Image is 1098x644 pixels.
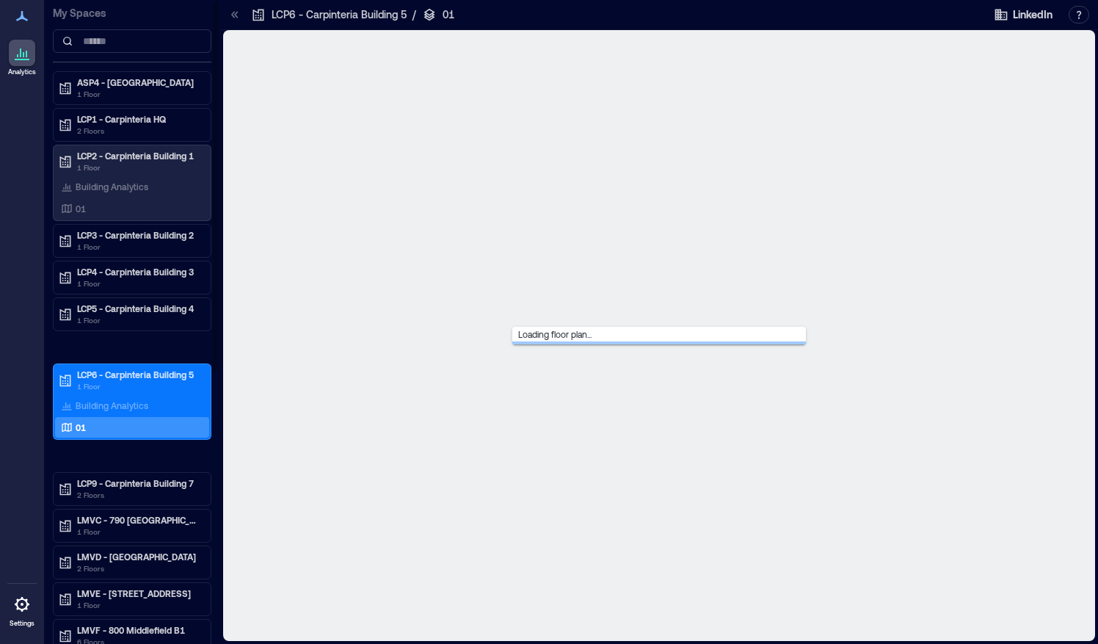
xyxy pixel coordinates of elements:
[77,303,200,314] p: LCP5 - Carpinteria Building 4
[77,369,200,380] p: LCP6 - Carpinteria Building 5
[77,150,200,162] p: LCP2 - Carpinteria Building 1
[76,399,148,411] p: Building Analytics
[412,7,416,22] p: /
[989,3,1057,26] button: LinkedIn
[77,477,200,489] p: LCP9 - Carpinteria Building 7
[77,599,200,611] p: 1 Floor
[76,203,86,214] p: 01
[10,619,34,628] p: Settings
[77,587,200,599] p: LMVE - [STREET_ADDRESS]
[77,551,200,562] p: LMVD - [GEOGRAPHIC_DATA]
[8,68,36,76] p: Analytics
[4,35,40,81] a: Analytics
[77,266,200,278] p: LCP4 - Carpinteria Building 3
[512,323,597,345] span: Loading floor plan...
[77,526,200,538] p: 1 Floor
[77,113,200,125] p: LCP1 - Carpinteria HQ
[77,241,200,253] p: 1 Floor
[1013,7,1052,22] span: LinkedIn
[76,181,148,192] p: Building Analytics
[4,587,40,632] a: Settings
[76,422,86,433] p: 01
[77,162,200,173] p: 1 Floor
[77,514,200,526] p: LMVC - 790 [GEOGRAPHIC_DATA] B2
[272,7,407,22] p: LCP6 - Carpinteria Building 5
[77,76,200,88] p: ASP4 - [GEOGRAPHIC_DATA]
[77,88,200,100] p: 1 Floor
[77,380,200,392] p: 1 Floor
[77,229,200,241] p: LCP3 - Carpinteria Building 2
[53,6,211,21] p: My Spaces
[77,314,200,326] p: 1 Floor
[77,125,200,137] p: 2 Floors
[77,562,200,574] p: 2 Floors
[77,278,200,289] p: 1 Floor
[77,489,200,501] p: 2 Floors
[77,624,200,636] p: LMVF - 800 Middlefield B1
[443,7,454,22] p: 01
